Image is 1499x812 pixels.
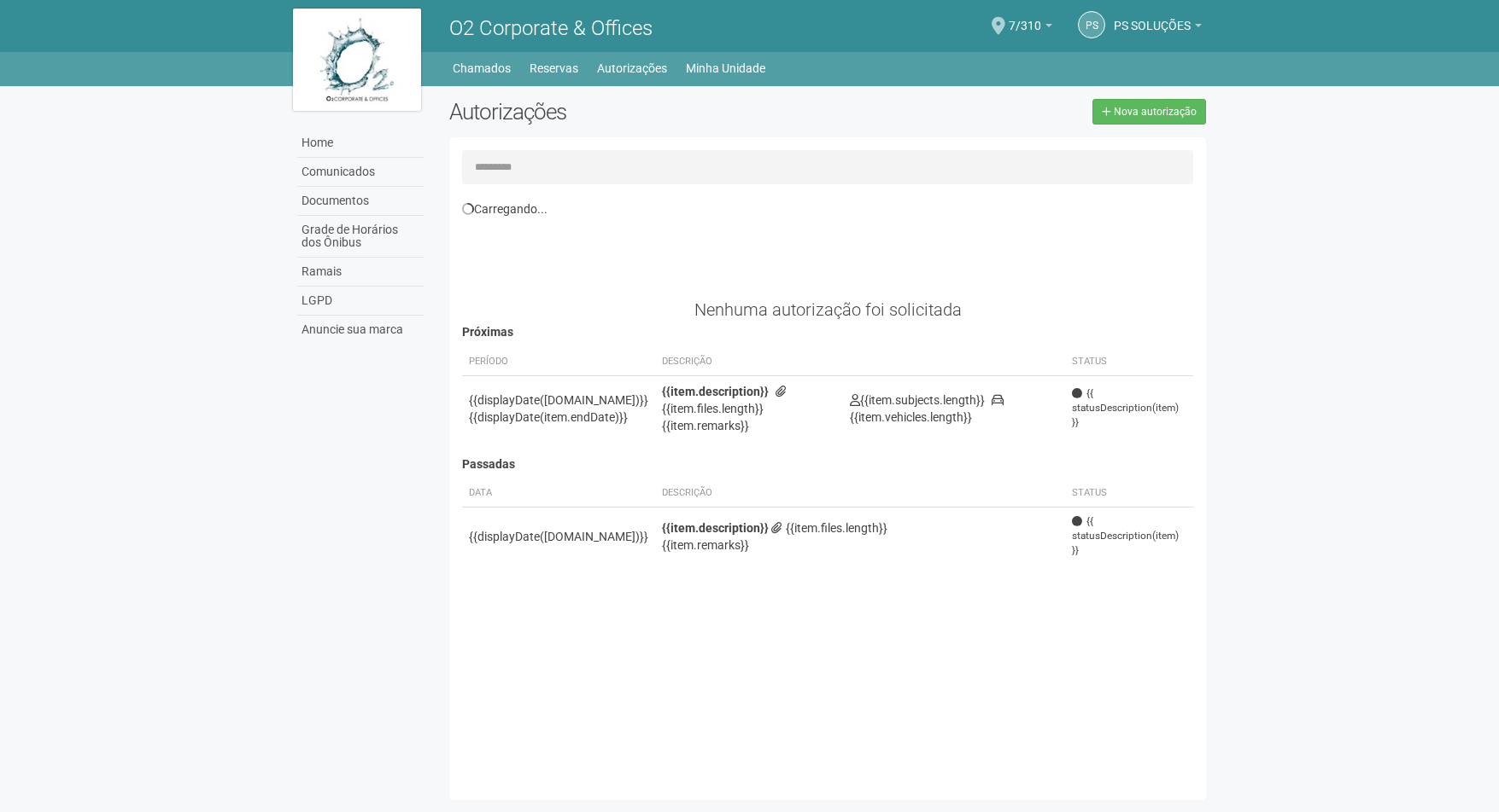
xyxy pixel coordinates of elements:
div: {{displayDate(item.endDate)}} [469,409,648,426]
span: {{ statusDescription(item) }} [1072,386,1186,430]
div: {{displayDate([DOMAIN_NAME])}} [469,391,648,409]
a: PS SOLUÇÕES [1114,21,1202,35]
div: Nenhuma autorização foi solicitada [462,302,1194,317]
span: Nova autorização [1114,106,1197,118]
th: Descrição [655,479,1066,507]
span: {{item.subjects.length}} [850,393,985,407]
th: Período [462,348,655,376]
th: Status [1065,479,1193,507]
th: Status [1065,348,1193,376]
span: 7/310 [1009,3,1041,32]
a: Chamados [453,56,511,80]
a: 7/310 [1009,21,1052,35]
a: Ramais [297,258,424,287]
img: logo.jpg [293,9,421,111]
th: Descrição [655,348,843,376]
a: Reservas [530,56,578,80]
div: {{item.remarks}} [662,536,1059,554]
a: Grade de Horários dos Ônibus [297,216,424,258]
span: PS SOLUÇÕES [1114,3,1191,32]
h2: Autorizações [449,99,815,125]
a: Home [297,129,424,158]
a: Minha Unidade [686,56,765,80]
div: Carregando... [462,201,1194,217]
a: Anuncie sua marca [297,316,424,344]
strong: {{item.description}} [662,385,769,398]
span: O2 Corporate & Offices [449,16,653,40]
a: Documentos [297,187,424,216]
a: Nova autorização [1092,99,1206,125]
div: {{displayDate([DOMAIN_NAME])}} [469,528,648,545]
span: {{item.files.length}} [771,521,887,535]
a: Comunicados [297,158,424,187]
span: {{ statusDescription(item) }} [1072,514,1186,558]
a: Autorizações [597,56,667,80]
a: PS [1078,11,1105,38]
span: {{item.files.length}} [662,385,790,415]
span: {{item.vehicles.length}} [850,393,1004,424]
h4: Passadas [462,458,1194,471]
a: LGPD [297,287,424,316]
strong: {{item.description}} [662,521,769,535]
h4: Próximas [462,326,1194,339]
th: Data [462,479,655,507]
div: {{item.remarks}} [662,417,836,434]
